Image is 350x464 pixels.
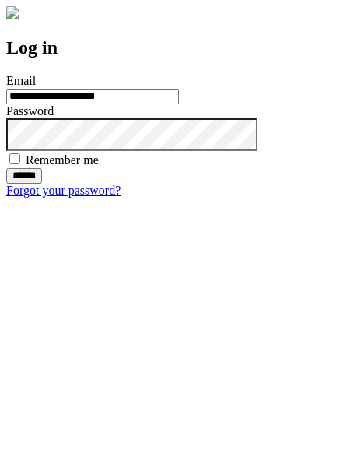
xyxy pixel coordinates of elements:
[6,104,54,118] label: Password
[6,74,36,87] label: Email
[6,184,121,197] a: Forgot your password?
[26,153,99,167] label: Remember me
[6,6,19,19] img: logo-4e3dc11c47720685a147b03b5a06dd966a58ff35d612b21f08c02c0306f2b779.png
[6,37,344,58] h2: Log in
